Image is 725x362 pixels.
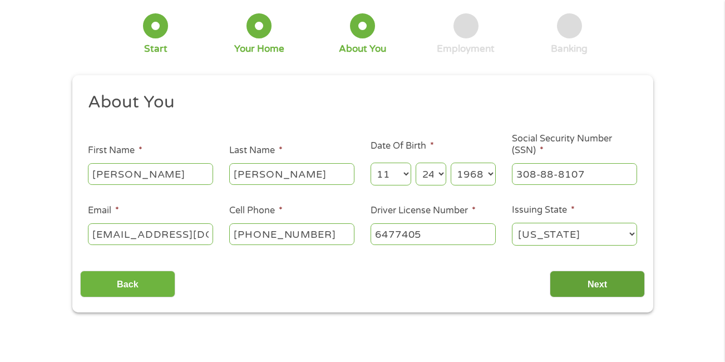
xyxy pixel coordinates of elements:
[88,145,142,156] label: First Name
[234,43,284,55] div: Your Home
[512,133,637,156] label: Social Security Number (SSN)
[512,163,637,184] input: 078-05-1120
[88,223,213,244] input: john@gmail.com
[371,140,434,152] label: Date Of Birth
[229,205,283,217] label: Cell Phone
[229,145,283,156] label: Last Name
[550,271,645,298] input: Next
[371,205,476,217] label: Driver License Number
[88,205,119,217] label: Email
[80,271,175,298] input: Back
[88,163,213,184] input: John
[512,204,575,216] label: Issuing State
[229,223,354,244] input: (541) 754-3010
[144,43,167,55] div: Start
[229,163,354,184] input: Smith
[88,91,629,114] h2: About You
[437,43,495,55] div: Employment
[339,43,386,55] div: About You
[551,43,588,55] div: Banking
